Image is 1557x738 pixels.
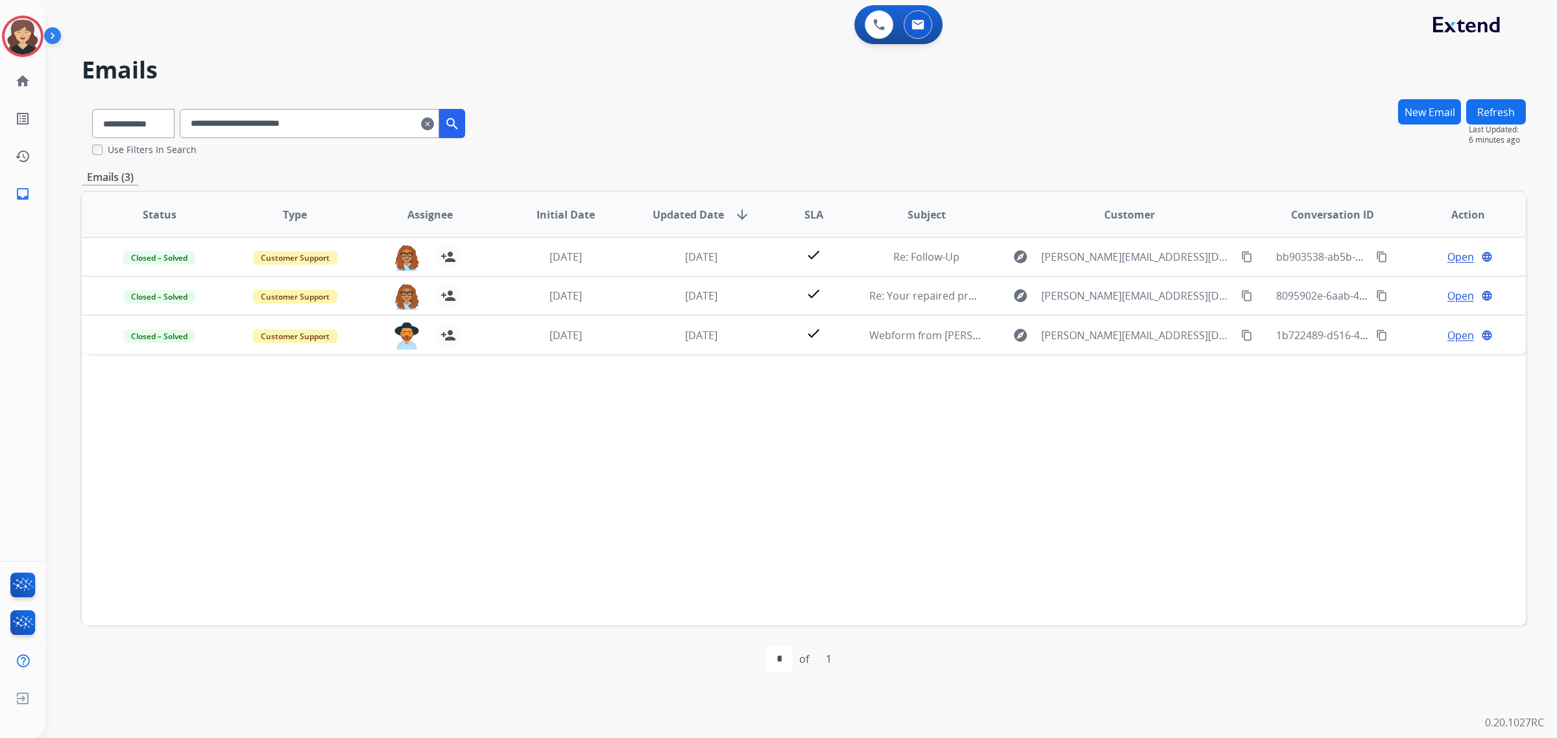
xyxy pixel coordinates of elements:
span: SLA [804,207,823,222]
mat-icon: language [1481,251,1493,263]
h2: Emails [82,57,1526,83]
mat-icon: home [15,73,30,89]
mat-icon: person_add [441,249,456,265]
span: Status [143,207,176,222]
span: Open [1447,327,1474,343]
mat-icon: content_copy [1376,329,1388,341]
span: [DATE] [549,328,582,342]
button: New Email [1398,99,1461,125]
span: [DATE] [685,328,718,342]
span: Initial Date [537,207,595,222]
span: [PERSON_NAME][EMAIL_ADDRESS][DOMAIN_NAME] [1041,327,1233,343]
div: 1 [815,646,842,672]
button: Refresh [1466,99,1526,125]
span: [DATE] [549,289,582,303]
mat-icon: check [806,286,821,302]
img: agent-avatar [394,322,420,350]
span: Closed – Solved [123,290,195,304]
mat-icon: list_alt [15,111,30,126]
span: Assignee [407,207,453,222]
span: 8095902e-6aab-443f-9dc5-7f73b7057eb8 [1276,289,1473,303]
mat-icon: person_add [441,288,456,304]
span: [DATE] [685,289,718,303]
label: Use Filters In Search [108,143,197,156]
mat-icon: arrow_downward [734,207,750,222]
mat-icon: search [444,116,460,132]
img: avatar [5,18,41,54]
span: Updated Date [653,207,724,222]
mat-icon: check [806,247,821,263]
span: Customer [1104,207,1155,222]
span: 6 minutes ago [1469,135,1526,145]
mat-icon: history [15,149,30,164]
img: agent-avatar [394,244,420,271]
mat-icon: content_copy [1376,290,1388,302]
mat-icon: check [806,326,821,341]
mat-icon: content_copy [1241,329,1253,341]
span: Open [1447,249,1474,265]
span: Subject [908,207,946,222]
span: Webform from [PERSON_NAME][EMAIL_ADDRESS][DOMAIN_NAME] on [DATE] [869,328,1244,342]
span: Open [1447,288,1474,304]
span: Closed – Solved [123,329,195,343]
span: 1b722489-d516-4b52-b73c-289d2582a496 [1276,328,1479,342]
mat-icon: explore [1013,327,1028,343]
span: [PERSON_NAME][EMAIL_ADDRESS][DOMAIN_NAME] [1041,288,1233,304]
img: agent-avatar [394,283,420,310]
span: Re: Follow-Up [893,250,960,264]
th: Action [1390,192,1526,237]
p: 0.20.1027RC [1485,715,1544,730]
span: Last Updated: [1469,125,1526,135]
mat-icon: inbox [15,186,30,202]
span: Customer Support [253,251,337,265]
span: Customer Support [253,329,337,343]
mat-icon: explore [1013,249,1028,265]
span: Re: Your repaired product is ready for pickup [869,289,1090,303]
mat-icon: content_copy [1241,251,1253,263]
mat-icon: language [1481,290,1493,302]
p: Emails (3) [82,169,139,185]
mat-icon: content_copy [1241,290,1253,302]
span: [PERSON_NAME][EMAIL_ADDRESS][DOMAIN_NAME] [1041,249,1233,265]
span: [DATE] [549,250,582,264]
mat-icon: clear [421,116,434,132]
span: [DATE] [685,250,718,264]
span: Conversation ID [1291,207,1374,222]
span: Closed – Solved [123,251,195,265]
mat-icon: person_add [441,327,456,343]
span: Customer Support [253,290,337,304]
mat-icon: language [1481,329,1493,341]
span: bb903538-ab5b-4d5e-9103-ee4cfeebe997 [1276,250,1477,264]
mat-icon: explore [1013,288,1028,304]
div: of [799,651,809,667]
span: Type [283,207,307,222]
mat-icon: content_copy [1376,251,1388,263]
